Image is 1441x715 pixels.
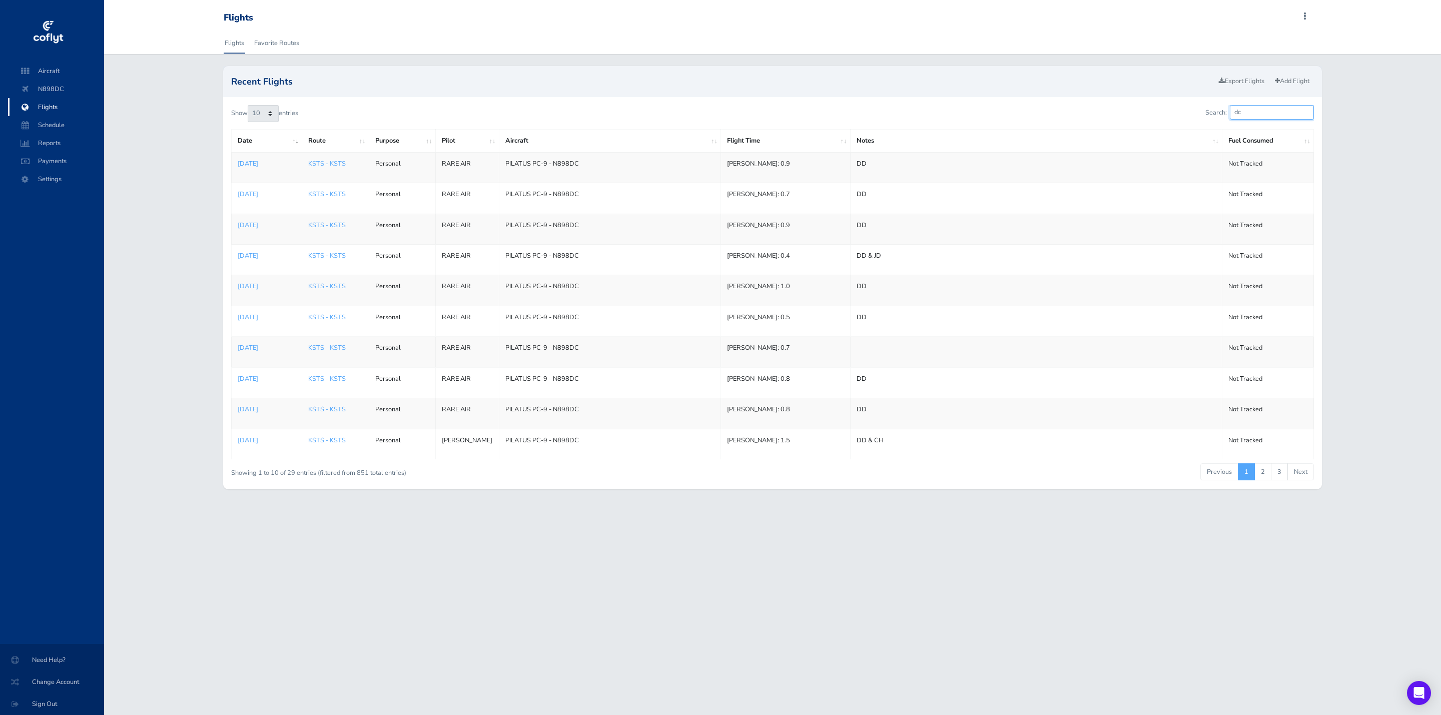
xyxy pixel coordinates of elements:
a: KSTS - KSTS [308,221,346,230]
span: Sign Out [12,695,92,713]
td: [PERSON_NAME]: 0.7 [721,183,851,214]
td: PILATUS PC-9 - N898DC [499,152,721,183]
td: RARE AIR [436,367,499,398]
a: [DATE] [238,159,296,169]
td: RARE AIR [436,214,499,244]
td: RARE AIR [436,183,499,214]
td: Not Tracked [1222,398,1314,429]
td: [PERSON_NAME]: 0.8 [721,398,851,429]
td: Personal [369,429,436,459]
td: Not Tracked [1222,275,1314,306]
td: Not Tracked [1222,306,1314,336]
td: DD [850,152,1222,183]
span: Payments [18,152,94,170]
td: DD [850,306,1222,336]
td: RARE AIR [436,245,499,275]
td: Not Tracked [1222,183,1314,214]
td: [PERSON_NAME]: 0.4 [721,245,851,275]
a: KSTS - KSTS [308,343,346,352]
td: PILATUS PC-9 - N898DC [499,398,721,429]
td: [PERSON_NAME] [436,429,499,459]
th: Notes: activate to sort column ascending [850,130,1222,152]
td: Personal [369,152,436,183]
a: 2 [1254,463,1271,480]
th: Flight Time: activate to sort column ascending [721,130,851,152]
label: Show entries [231,105,298,122]
td: PILATUS PC-9 - N898DC [499,214,721,244]
td: DD [850,214,1222,244]
td: DD [850,367,1222,398]
a: [DATE] [238,189,296,199]
a: KSTS - KSTS [308,251,346,260]
th: Date: activate to sort column ascending [231,130,302,152]
th: Purpose: activate to sort column ascending [369,130,436,152]
td: Personal [369,275,436,306]
span: Change Account [12,673,92,691]
div: Showing 1 to 10 of 29 entries (filtered from 851 total entries) [231,462,675,478]
a: KSTS - KSTS [308,159,346,168]
a: KSTS - KSTS [308,436,346,445]
td: RARE AIR [436,337,499,367]
a: [DATE] [238,404,296,414]
td: [PERSON_NAME]: 0.8 [721,367,851,398]
a: [DATE] [238,220,296,230]
td: DD [850,183,1222,214]
td: Not Tracked [1222,245,1314,275]
input: Search: [1230,105,1314,120]
a: [DATE] [238,374,296,384]
img: coflyt logo [32,18,65,48]
th: Aircraft: activate to sort column ascending [499,130,721,152]
td: RARE AIR [436,275,499,306]
th: Route: activate to sort column ascending [302,130,369,152]
td: [PERSON_NAME]: 1.5 [721,429,851,459]
a: [DATE] [238,435,296,445]
td: Personal [369,214,436,244]
select: Showentries [248,105,279,122]
td: Personal [369,337,436,367]
td: Personal [369,245,436,275]
td: Personal [369,306,436,336]
td: [PERSON_NAME]: 0.7 [721,337,851,367]
td: [PERSON_NAME]: 0.9 [721,214,851,244]
h2: Recent Flights [231,77,1215,86]
a: KSTS - KSTS [308,405,346,414]
td: DD & JD [850,245,1222,275]
td: Not Tracked [1222,429,1314,459]
td: Personal [369,398,436,429]
td: RARE AIR [436,152,499,183]
td: PILATUS PC-9 - N898DC [499,245,721,275]
a: Favorite Routes [253,32,300,54]
a: Add Flight [1270,74,1314,89]
td: Personal [369,183,436,214]
a: KSTS - KSTS [308,282,346,291]
a: Next [1287,463,1314,480]
a: Flights [224,32,245,54]
th: Fuel Consumed: activate to sort column ascending [1222,130,1314,152]
td: DD [850,275,1222,306]
td: PILATUS PC-9 - N898DC [499,183,721,214]
a: KSTS - KSTS [308,313,346,322]
td: RARE AIR [436,306,499,336]
td: Not Tracked [1222,214,1314,244]
td: Not Tracked [1222,337,1314,367]
div: Flights [224,13,253,24]
span: Aircraft [18,62,94,80]
td: [PERSON_NAME]: 1.0 [721,275,851,306]
td: PILATUS PC-9 - N898DC [499,337,721,367]
td: PILATUS PC-9 - N898DC [499,367,721,398]
a: [DATE] [238,251,296,261]
a: 3 [1271,463,1288,480]
a: KSTS - KSTS [308,374,346,383]
td: [PERSON_NAME]: 0.9 [721,152,851,183]
p: [DATE] [238,281,296,291]
span: N898DC [18,80,94,98]
span: Settings [18,170,94,188]
a: [DATE] [238,343,296,353]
